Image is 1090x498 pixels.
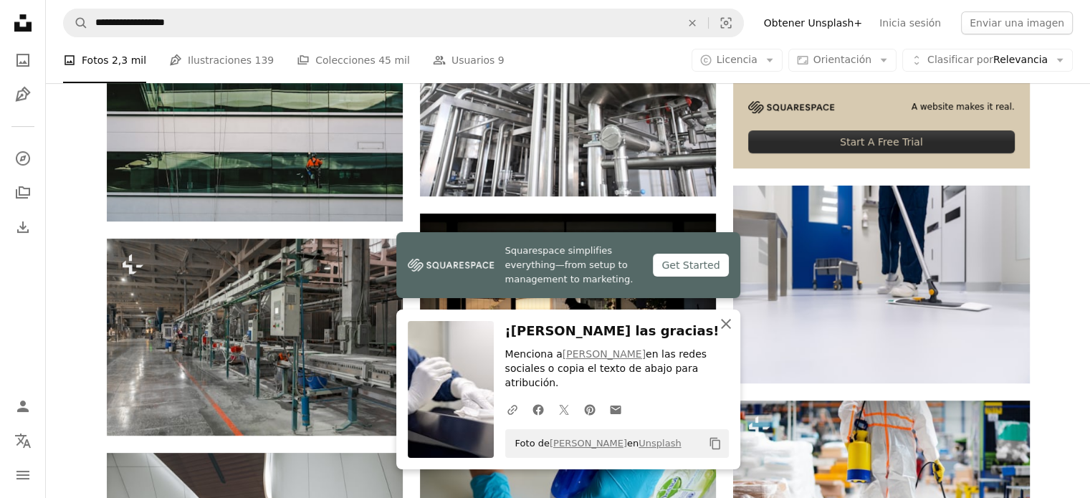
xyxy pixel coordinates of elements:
span: Clasificar por [927,54,993,65]
a: Ilustraciones [9,80,37,109]
a: Colecciones 45 mil [297,37,410,83]
a: [PERSON_NAME] [563,348,646,360]
a: Squarespace simplifies everything—from setup to management to marketing.Get Started [396,232,740,298]
a: Ilustraciones 139 [169,37,274,83]
p: Menciona a en las redes sociales o copia el texto de abajo para atribución. [505,348,729,391]
a: [PERSON_NAME] [550,438,627,449]
a: Explorar [9,144,37,173]
a: Usuarios 9 [433,37,505,83]
span: Orientación [813,54,871,65]
img: Silueta de un hombre parado cerca de la ventana de vidrio durante el día [420,214,716,411]
a: Una persona parada en una cinta de correr [733,277,1029,290]
a: Inicia sesión [871,11,950,34]
span: Squarespace simplifies everything—from setup to management to marketing. [505,244,642,287]
span: A website makes it real. [912,101,1015,113]
span: Licencia [717,54,757,65]
span: Relevancia [927,53,1048,67]
a: Comparte en Twitter [551,395,577,423]
span: 9 [498,52,505,68]
a: Colecciones [9,178,37,207]
a: Fotos [9,46,37,75]
button: Menú [9,461,37,489]
button: Enviar una imagen [961,11,1073,34]
a: Iniciar sesión / Registrarse [9,392,37,421]
span: 45 mil [378,52,410,68]
button: Orientación [788,49,897,72]
button: Copiar al portapapeles [703,431,727,456]
img: Una persona parada en una cinta de correr [733,186,1029,383]
img: fabricación de producción. Excursión turística por el interior. Planta de fabricación de baldosas... [107,239,403,436]
a: Historial de descargas [9,213,37,241]
button: Buscar en Unsplash [64,9,88,37]
span: Foto de en [508,432,682,455]
button: Idioma [9,426,37,455]
form: Encuentra imágenes en todo el sitio [63,9,744,37]
button: Búsqueda visual [709,9,743,37]
a: Unsplash [639,438,681,449]
a: Comparte en Facebook [525,395,551,423]
div: Start A Free Trial [748,130,1014,153]
a: hombre limpiando edificio blanco [107,103,403,116]
button: Licencia [692,49,783,72]
a: Obtener Unsplash+ [755,11,871,34]
span: 139 [254,52,274,68]
a: Comparte en Pinterest [577,395,603,423]
a: gray industrial machine [420,91,716,104]
a: Inicio — Unsplash [9,9,37,40]
img: file-1747939142011-51e5cc87e3c9 [408,254,494,276]
button: Borrar [677,9,708,37]
button: Clasificar porRelevancia [902,49,1073,72]
div: Get Started [653,254,728,277]
a: fabricación de producción. Excursión turística por el interior. Planta de fabricación de baldosas... [107,330,403,343]
a: Comparte por correo electrónico [603,395,628,423]
h3: ¡[PERSON_NAME] las gracias! [505,321,729,342]
img: file-1705255347840-230a6ab5bca9image [748,101,834,113]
